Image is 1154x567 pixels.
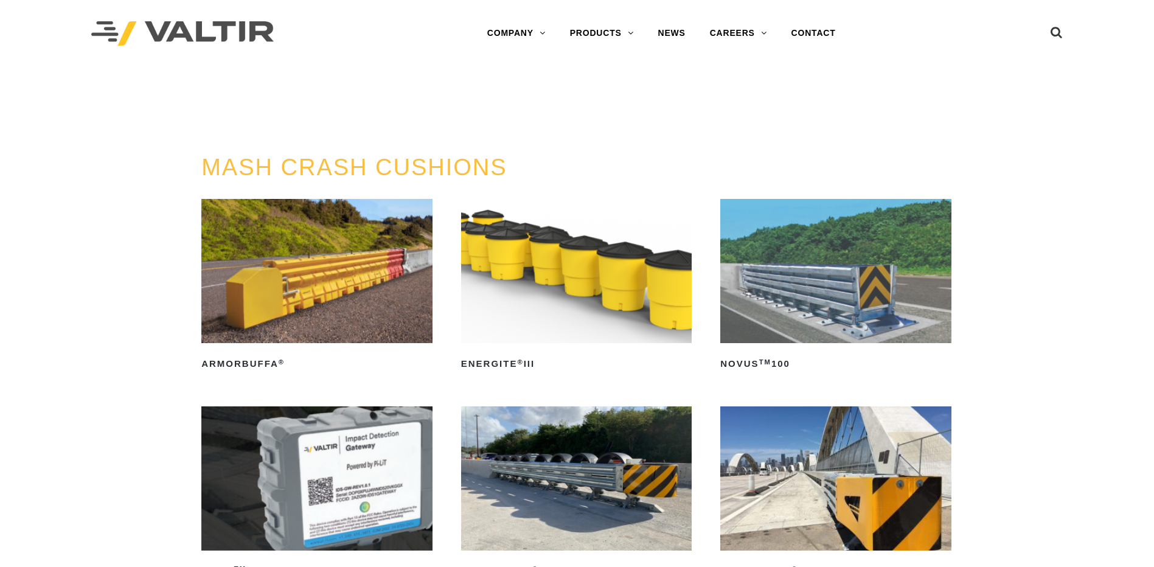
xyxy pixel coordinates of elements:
h2: ENERGITE III [461,354,692,374]
a: NEWS [646,21,698,46]
h2: ArmorBuffa [201,354,433,374]
sup: ® [517,358,523,366]
sup: ® [279,358,285,366]
a: CONTACT [779,21,848,46]
a: PRODUCTS [558,21,646,46]
a: MASH CRASH CUSHIONS [201,155,507,180]
img: Valtir [91,21,274,46]
a: COMPANY [475,21,558,46]
a: NOVUSTM100 [720,199,951,374]
sup: TM [759,358,771,366]
h2: NOVUS 100 [720,354,951,374]
a: CAREERS [698,21,779,46]
a: ArmorBuffa® [201,199,433,374]
a: ENERGITE®III [461,199,692,374]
